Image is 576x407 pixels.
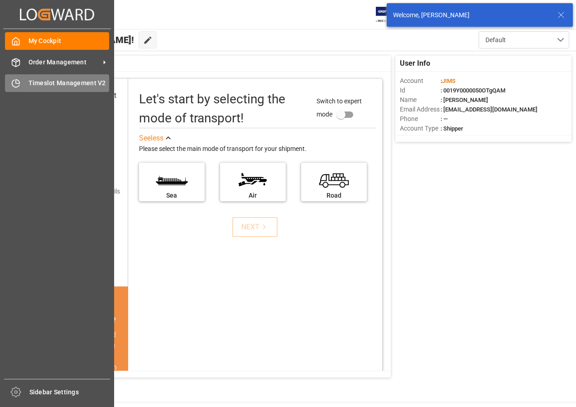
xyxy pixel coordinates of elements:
span: : [EMAIL_ADDRESS][DOMAIN_NAME] [441,106,538,113]
span: : — [441,116,448,122]
span: JIMS [442,78,456,84]
span: Id [400,86,441,95]
span: Name [400,95,441,105]
div: See less [139,133,163,144]
span: Default [485,35,506,45]
span: : [441,78,456,84]
span: : [PERSON_NAME] [441,97,488,103]
span: Sidebar Settings [29,388,110,397]
div: Add shipping details [63,187,120,196]
span: Account [400,76,441,86]
button: NEXT [232,217,278,237]
div: Please select the main mode of transport for your shipment. [139,144,376,155]
span: Account Type [400,124,441,133]
span: : 0019Y0000050OTgQAM [441,87,505,94]
span: Timeslot Management V2 [29,78,110,88]
div: NEXT [241,222,269,233]
span: : Shipper [441,125,463,132]
button: open menu [479,31,569,48]
span: Order Management [29,58,100,67]
span: Switch to expert mode [317,97,362,118]
a: Timeslot Management V2 [5,74,109,92]
div: Welcome, [PERSON_NAME] [393,10,549,20]
div: Let's start by selecting the mode of transport! [139,90,308,128]
div: Sea [144,191,200,200]
span: My Cockpit [29,36,110,46]
div: Air [225,191,281,200]
span: Email Address [400,105,441,114]
a: My Cockpit [5,32,109,50]
img: Exertis%20JAM%20-%20Email%20Logo.jpg_1722504956.jpg [376,7,407,23]
span: User Info [400,58,430,69]
span: Phone [400,114,441,124]
div: Road [306,191,362,200]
